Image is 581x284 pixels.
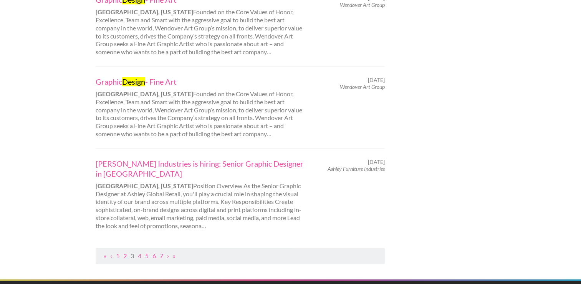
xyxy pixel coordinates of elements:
div: Founded on the Core Values of Honor, Excellence, Team and Smart with the aggressive goal to build... [89,77,316,138]
mark: Design [122,77,145,86]
a: Previous Page [110,252,112,259]
em: Wendover Art Group [340,2,385,8]
a: First Page [104,252,106,259]
a: Page 5 [145,252,149,259]
strong: [GEOGRAPHIC_DATA], [US_STATE] [96,182,193,189]
a: Page 3 [131,252,134,259]
div: Position Overview As the Senior Graphic Designer at Ashley Global Retail, you'll play a crucial r... [89,159,316,230]
a: Page 6 [152,252,156,259]
a: Page 2 [123,252,127,259]
strong: [GEOGRAPHIC_DATA], [US_STATE] [96,8,193,15]
a: Page 7 [160,252,163,259]
a: GraphicDesign- Fine Art [96,77,309,87]
strong: [GEOGRAPHIC_DATA], [US_STATE] [96,90,193,97]
em: Wendover Art Group [340,84,385,90]
a: Next Page [167,252,169,259]
a: [PERSON_NAME] Industries is hiring: Senior Graphic Designer in [GEOGRAPHIC_DATA] [96,159,309,179]
a: Last Page, Page 13 [173,252,175,259]
span: [DATE] [368,159,385,165]
span: [DATE] [368,77,385,84]
em: Ashley Furniture Industries [328,165,385,172]
a: Page 1 [116,252,119,259]
a: Page 4 [138,252,141,259]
